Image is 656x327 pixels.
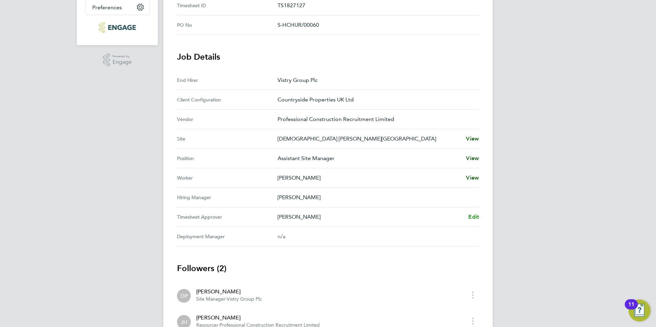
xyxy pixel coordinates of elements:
[177,289,191,303] div: David Pratt
[177,263,479,274] h3: Followers (2)
[103,53,132,66] a: Powered byEngage
[177,51,479,62] h3: Job Details
[278,135,460,143] p: [DEMOGRAPHIC_DATA] [PERSON_NAME][GEOGRAPHIC_DATA]
[278,174,460,182] p: [PERSON_NAME]
[180,318,187,326] span: JH
[177,96,278,104] div: Client Configuration
[85,22,150,33] a: Go to home page
[227,296,262,302] span: Vistry Group Plc
[99,22,136,33] img: pcrnet-logo-retina.png
[466,174,479,182] a: View
[278,76,473,84] p: Vistry Group Plc
[466,174,479,181] span: View
[278,96,473,104] p: Countryside Properties UK Ltd
[92,4,122,11] span: Preferences
[466,154,479,162] a: View
[196,288,262,296] div: [PERSON_NAME]
[278,232,468,241] div: n/a
[468,213,479,221] a: Edit
[113,53,132,59] span: Powered by
[278,115,473,123] p: Professional Construction Recruitment Limited
[278,213,463,221] p: [PERSON_NAME]
[467,290,479,300] button: timesheet menu
[196,296,225,302] span: Site Manager
[113,59,132,65] span: Engage
[177,154,278,162] div: Position
[177,174,278,182] div: Worker
[468,214,479,220] span: Edit
[225,296,227,302] span: ·
[467,316,479,326] button: timesheet menu
[180,292,188,300] span: DP
[278,154,460,162] p: Assistant Site Manager
[466,155,479,161] span: View
[196,314,320,322] div: [PERSON_NAME]
[177,115,278,123] div: Vendor
[177,232,278,241] div: Deployment Manager
[177,193,278,202] div: Hiring Manager
[177,135,278,143] div: Site
[466,135,479,143] a: View
[628,304,634,313] div: 11
[177,76,278,84] div: End Hirer
[177,21,278,29] div: PO No
[177,1,278,10] div: Timesheet ID
[278,1,473,10] p: TS1827127
[466,135,479,142] span: View
[629,300,651,322] button: Open Resource Center, 11 new notifications
[177,213,278,221] div: Timesheet Approver
[278,21,473,29] p: S-HCHUR/00060
[278,193,473,202] p: [PERSON_NAME]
